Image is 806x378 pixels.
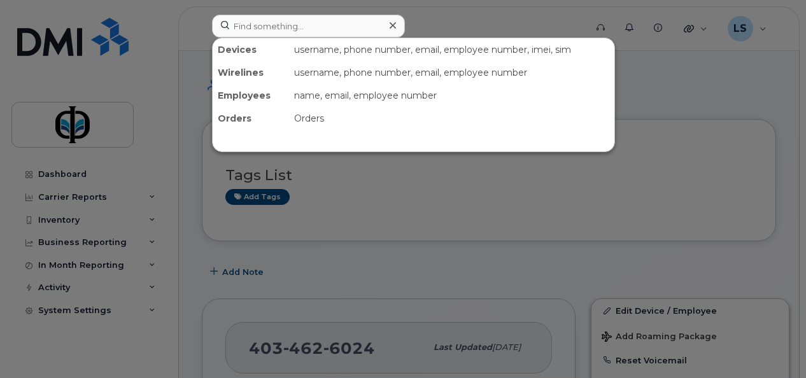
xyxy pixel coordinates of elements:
[213,107,289,130] div: Orders
[289,61,614,84] div: username, phone number, email, employee number
[213,38,289,61] div: Devices
[289,38,614,61] div: username, phone number, email, employee number, imei, sim
[289,107,614,130] div: Orders
[213,61,289,84] div: Wirelines
[213,84,289,107] div: Employees
[289,84,614,107] div: name, email, employee number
